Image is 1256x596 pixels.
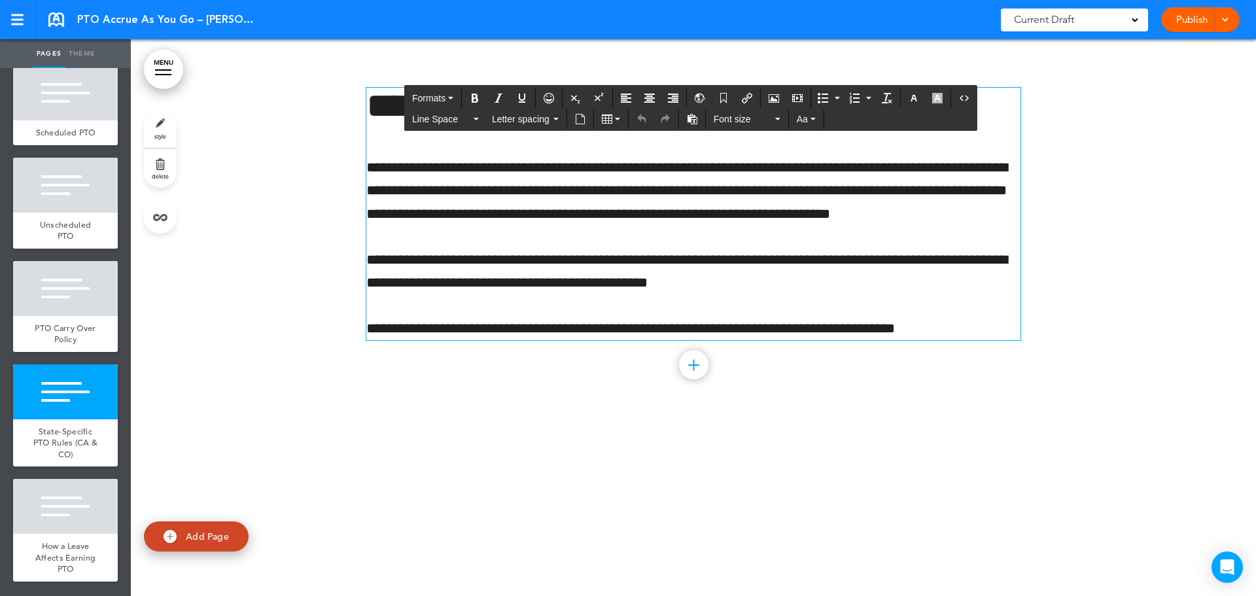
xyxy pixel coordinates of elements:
[631,109,653,129] div: Undo
[1212,552,1243,583] div: Open Intercom Messenger
[65,39,98,68] a: Theme
[615,88,637,108] div: Align left
[164,530,177,543] img: add.svg
[33,426,98,460] span: State-Specific PTO Rules (CA & CO)
[464,88,486,108] div: Bold
[13,213,118,249] a: Unscheduled PTO
[736,88,758,108] div: Insert/edit airmason link
[186,531,229,542] span: Add Page
[13,316,118,352] a: PTO Carry Over Policy
[36,127,96,138] span: Scheduled PTO
[152,172,169,180] span: delete
[662,88,684,108] div: Align right
[797,114,808,124] span: Aa
[596,109,626,129] div: Table
[638,88,661,108] div: Align center
[654,109,676,129] div: Redo
[13,120,118,145] a: Scheduled PTO
[144,109,177,148] a: style
[144,521,249,552] a: Add Page
[144,50,183,89] a: MENU
[35,540,96,574] span: How a Leave Affects Earning PTO
[511,88,533,108] div: Underline
[412,113,471,126] span: Line Space
[712,88,735,108] div: Anchor
[13,419,118,467] a: State-Specific PTO Rules (CA & CO)
[813,88,843,108] div: Bullet list
[144,149,177,188] a: delete
[154,132,166,140] span: style
[1014,10,1074,29] span: Current Draft
[492,113,551,126] span: Letter spacing
[845,88,875,108] div: Numbered list
[763,88,785,108] div: Airmason image
[35,323,96,345] span: PTO Carry Over Policy
[714,113,773,126] span: Font size
[588,88,610,108] div: Superscript
[33,39,65,68] a: Pages
[1171,7,1212,32] a: Publish
[565,88,587,108] div: Subscript
[689,88,711,108] div: Insert/Edit global anchor link
[40,219,91,242] span: Unscheduled PTO
[569,109,591,129] div: Insert document
[786,88,809,108] div: Insert/edit media
[681,109,703,129] div: Paste as text
[77,12,254,27] span: PTO Accrue As You Go – [PERSON_NAME] Non-Union
[876,88,898,108] div: Clear formatting
[953,88,975,108] div: Source code
[412,93,445,103] span: Formats
[13,534,118,582] a: How a Leave Affects Earning PTO
[487,88,510,108] div: Italic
